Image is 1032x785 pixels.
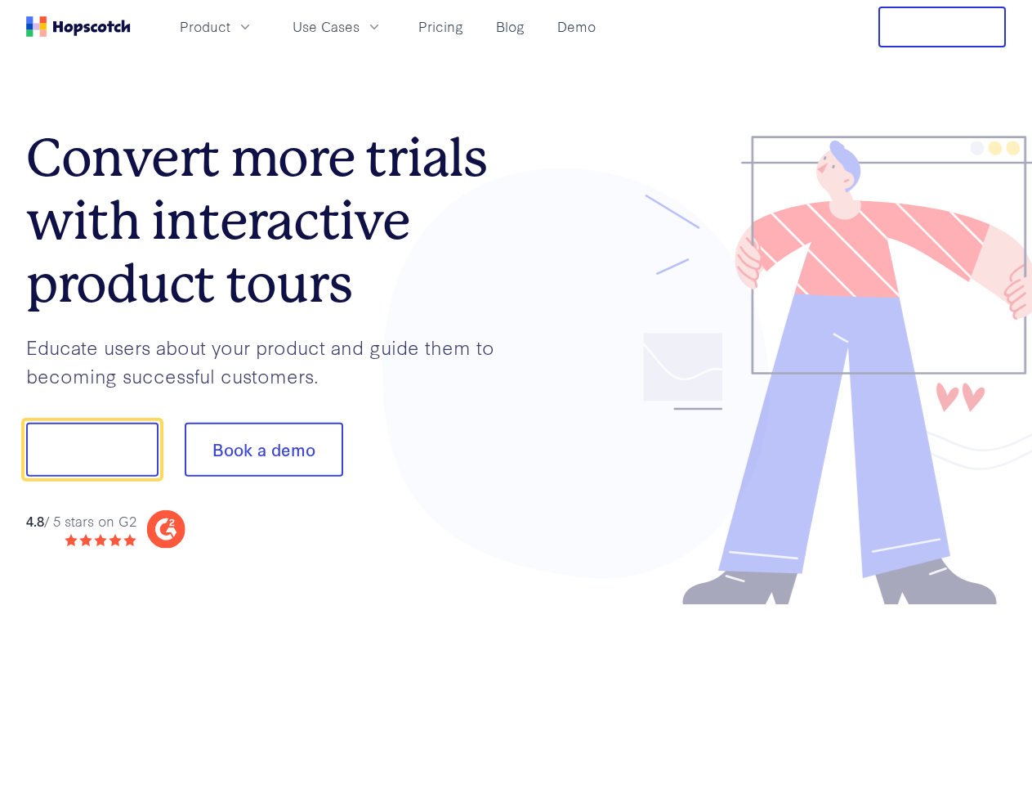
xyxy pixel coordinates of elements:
[878,7,1006,47] button: Free Trial
[185,423,343,477] button: Book a demo
[293,16,360,37] span: Use Cases
[170,13,263,40] button: Product
[26,510,136,531] div: / 5 stars on G2
[489,13,531,40] a: Blog
[26,127,516,315] h1: Convert more trials with interactive product tours
[26,16,131,37] a: Home
[26,333,516,389] p: Educate users about your product and guide them to becoming successful customers.
[283,13,392,40] button: Use Cases
[412,13,470,40] a: Pricing
[26,510,44,529] strong: 4.8
[180,16,230,37] span: Product
[551,13,602,40] a: Demo
[26,423,159,477] button: Show me!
